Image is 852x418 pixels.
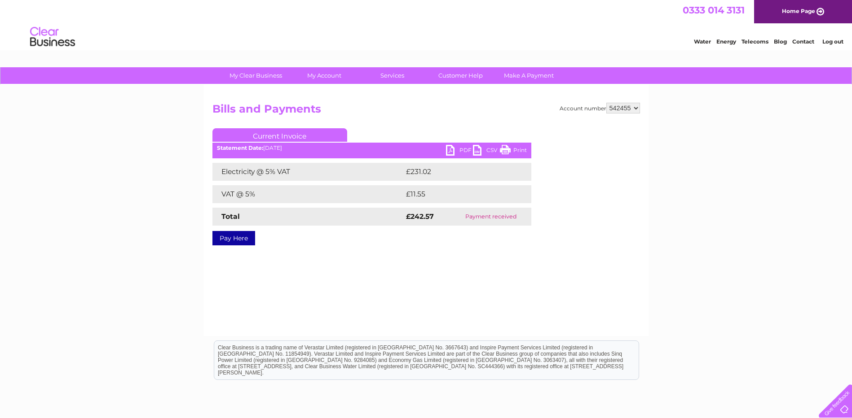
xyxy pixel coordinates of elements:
h2: Bills and Payments [212,103,640,120]
a: Make A Payment [492,67,566,84]
a: Customer Help [424,67,498,84]
a: Pay Here [212,231,255,245]
td: £11.55 [404,185,511,203]
a: CSV [473,145,500,158]
a: Log out [822,38,843,45]
div: [DATE] [212,145,531,151]
td: £231.02 [404,163,515,181]
a: Current Invoice [212,128,347,142]
b: Statement Date: [217,144,263,151]
div: Account number [560,103,640,113]
a: 0333 014 3131 [683,4,745,16]
td: VAT @ 5% [212,185,404,203]
a: PDF [446,145,473,158]
a: Print [500,145,527,158]
td: Electricity @ 5% VAT [212,163,404,181]
a: Telecoms [742,38,768,45]
div: Clear Business is a trading name of Verastar Limited (registered in [GEOGRAPHIC_DATA] No. 3667643... [214,5,639,44]
a: My Account [287,67,361,84]
img: logo.png [30,23,75,51]
a: Water [694,38,711,45]
a: Contact [792,38,814,45]
a: My Clear Business [219,67,293,84]
a: Services [355,67,429,84]
td: Payment received [450,208,531,226]
a: Blog [774,38,787,45]
a: Energy [716,38,736,45]
strong: £242.57 [406,212,434,221]
strong: Total [221,212,240,221]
